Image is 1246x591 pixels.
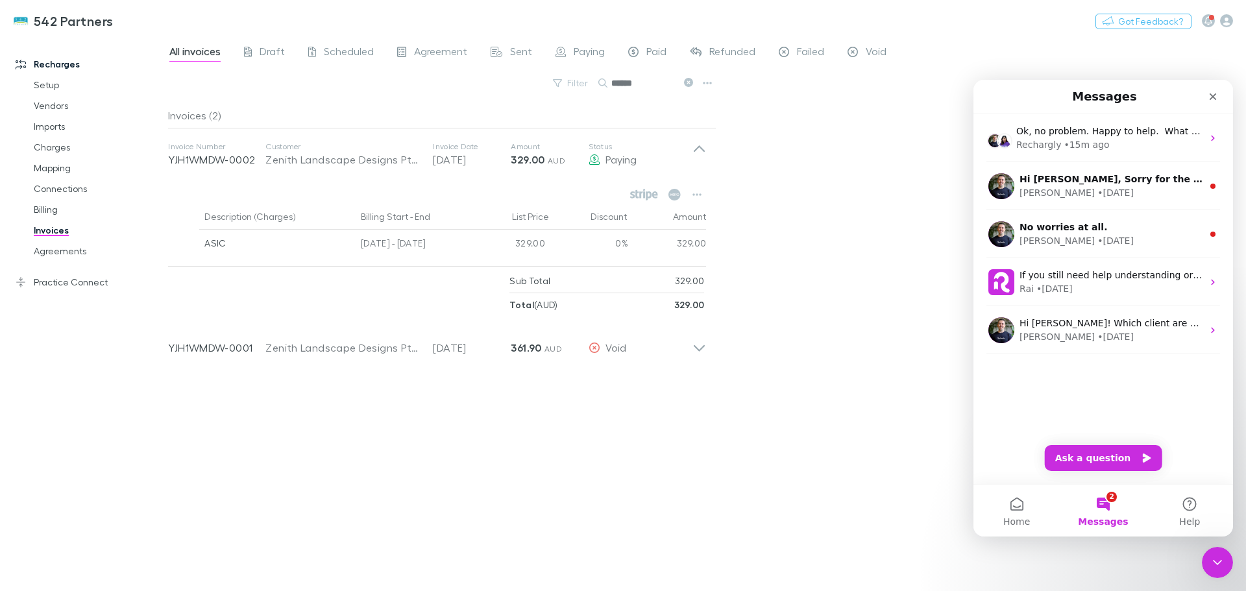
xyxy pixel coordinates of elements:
span: Refunded [709,45,755,62]
strong: 361.90 [511,341,541,354]
span: Hi [PERSON_NAME]! Which client are you referring to? Do you want to resend the agreement with a n... [46,238,674,248]
h3: 542 Partners [34,13,114,29]
span: AUD [548,156,565,165]
p: 329.00 [675,269,705,293]
span: Help [206,437,226,446]
img: Profile image for Rai [15,189,41,215]
div: Rechargly [43,58,88,72]
p: Invoice Number [168,141,265,152]
p: ( AUD ) [509,293,557,317]
div: 0% [550,230,628,261]
span: AUD [544,344,562,354]
span: Paid [646,45,666,62]
strong: Total [509,299,534,310]
span: All invoices [169,45,221,62]
div: [PERSON_NAME] [46,154,121,168]
div: • [DATE] [124,154,160,168]
img: Profile image for Alex [15,141,41,167]
a: 542 Partners [5,5,121,36]
button: Got Feedback? [1095,14,1191,29]
p: Invoice Date [433,141,511,152]
a: Connections [21,178,175,199]
img: 542 Partners's Logo [13,13,29,29]
span: If you still need help understanding or sharing the credit card processing fees with your client,... [46,190,1106,200]
a: Recharges [3,54,175,75]
a: Vendors [21,95,175,116]
strong: 329.00 [511,153,544,166]
button: Messages [86,405,173,457]
a: Mapping [21,158,175,178]
a: Agreements [21,241,175,261]
span: Paying [605,153,637,165]
a: Imports [21,116,175,137]
div: [PERSON_NAME] [46,106,121,120]
span: Failed [797,45,824,62]
span: Draft [260,45,285,62]
iframe: Intercom live chat [973,80,1233,537]
p: Customer [265,141,420,152]
span: Home [30,437,56,446]
iframe: Intercom live chat [1202,547,1233,578]
span: Agreement [414,45,467,62]
div: Zenith Landscape Designs Pty Ltd [265,340,420,356]
p: [DATE] [433,340,511,356]
button: Ask a question [71,365,189,391]
p: YJH1WMDW-0001 [168,340,265,356]
div: 329.00 [628,230,707,261]
p: Sub Total [509,269,550,293]
button: Filter [546,75,596,91]
div: Rai [46,202,60,216]
div: • [DATE] [124,250,160,264]
a: Billing [21,199,175,220]
div: [PERSON_NAME] [46,250,121,264]
span: Paying [574,45,605,62]
div: YJH1WMDW-0001Zenith Landscape Designs Pty Ltd[DATE]361.90 AUDVoid [158,317,716,368]
div: Zenith Landscape Designs Pty Ltd [265,152,420,167]
p: Status [589,141,692,152]
span: Sent [510,45,532,62]
span: Void [866,45,886,62]
a: Invoices [21,220,175,241]
div: [DATE] - [DATE] [356,230,472,261]
a: Charges [21,137,175,158]
div: • [DATE] [63,202,99,216]
span: Scheduled [324,45,374,62]
p: YJH1WMDW-0002 [168,152,265,167]
div: Invoice NumberYJH1WMDW-0002CustomerZenith Landscape Designs Pty LtdInvoice Date[DATE]Amount329.00... [158,128,716,180]
div: 329.00 [472,230,550,261]
span: Ok, no problem. Happy to help. ​ What best describes your question? [43,46,354,56]
button: Help [173,405,260,457]
span: Void [605,341,626,354]
img: Profile image for Alex [15,237,41,263]
p: [DATE] [433,152,511,167]
div: • [DATE] [124,106,160,120]
strong: 329.00 [674,299,705,310]
img: Profile image for Alex [15,93,41,119]
span: No worries at all. [46,142,134,152]
a: Setup [21,75,175,95]
span: Messages [104,437,154,446]
div: ASIC [204,230,350,257]
a: Practice Connect [3,272,175,293]
div: • 15m ago [90,58,136,72]
p: Amount [511,141,589,152]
